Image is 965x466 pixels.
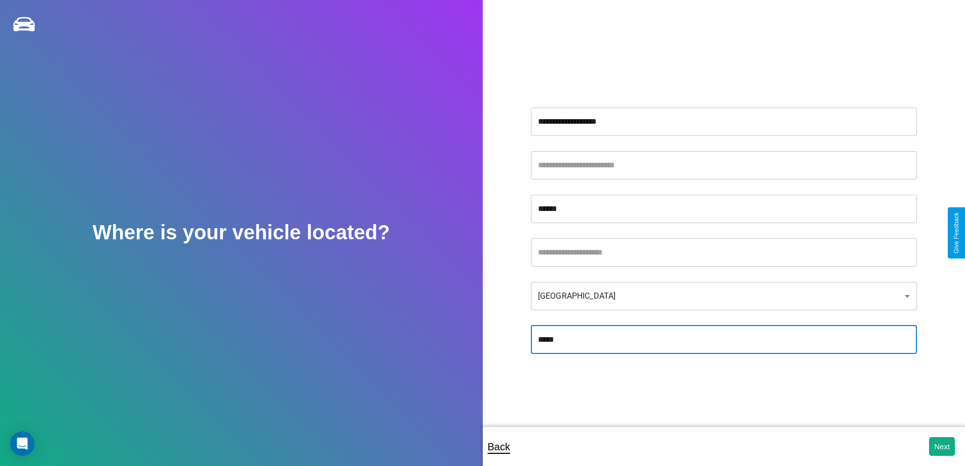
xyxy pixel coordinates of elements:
[531,282,917,310] div: [GEOGRAPHIC_DATA]
[93,221,390,244] h2: Where is your vehicle located?
[929,437,955,456] button: Next
[488,438,510,456] p: Back
[953,212,960,254] div: Give Feedback
[10,432,34,456] div: Open Intercom Messenger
